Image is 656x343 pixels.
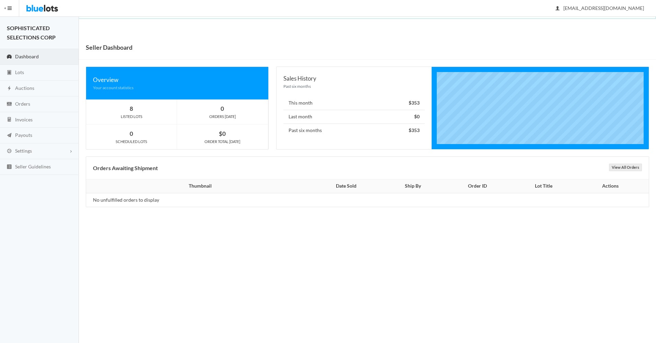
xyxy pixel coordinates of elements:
[6,132,13,139] ion-icon: paper plane
[6,54,13,60] ion-icon: speedometer
[409,100,420,106] strong: $353
[93,75,261,84] div: Overview
[556,5,644,11] span: [EMAIL_ADDRESS][DOMAIN_NAME]
[576,179,649,193] th: Actions
[93,165,158,171] b: Orders Awaiting Shipment
[86,179,310,193] th: Thumbnail
[86,139,177,145] div: SCHEDULED LOTS
[283,96,425,110] li: This month
[86,193,310,207] td: No unfulfilled orders to display
[283,110,425,124] li: Last month
[15,85,34,91] span: Auctions
[130,105,133,112] strong: 8
[443,179,512,193] th: Order ID
[414,114,420,119] strong: $0
[409,127,420,133] strong: $353
[15,101,30,107] span: Orders
[283,83,425,90] div: Past six months
[93,84,261,91] div: Your account statistics
[512,179,576,193] th: Lot Title
[15,69,24,75] span: Lots
[15,54,39,59] span: Dashboard
[86,114,177,120] div: LISTED LOTS
[15,164,51,169] span: Seller Guidelines
[219,130,226,137] strong: $0
[15,132,32,138] span: Payouts
[6,70,13,76] ion-icon: clipboard
[310,179,383,193] th: Date Sold
[7,25,56,40] strong: SOPHISTICATED SELECTIONS CORP
[6,101,13,108] ion-icon: cash
[177,114,268,120] div: ORDERS [DATE]
[6,117,13,123] ion-icon: calculator
[177,139,268,145] div: ORDER TOTAL [DATE]
[283,74,425,83] div: Sales History
[86,42,132,52] h1: Seller Dashboard
[609,164,642,171] a: View All Orders
[283,123,425,137] li: Past six months
[130,130,133,137] strong: 0
[221,105,224,112] strong: 0
[15,117,33,122] span: Invoices
[6,148,13,155] ion-icon: cog
[6,164,13,170] ion-icon: list box
[15,148,32,154] span: Settings
[554,5,561,12] ion-icon: person
[383,179,443,193] th: Ship By
[6,85,13,92] ion-icon: flash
